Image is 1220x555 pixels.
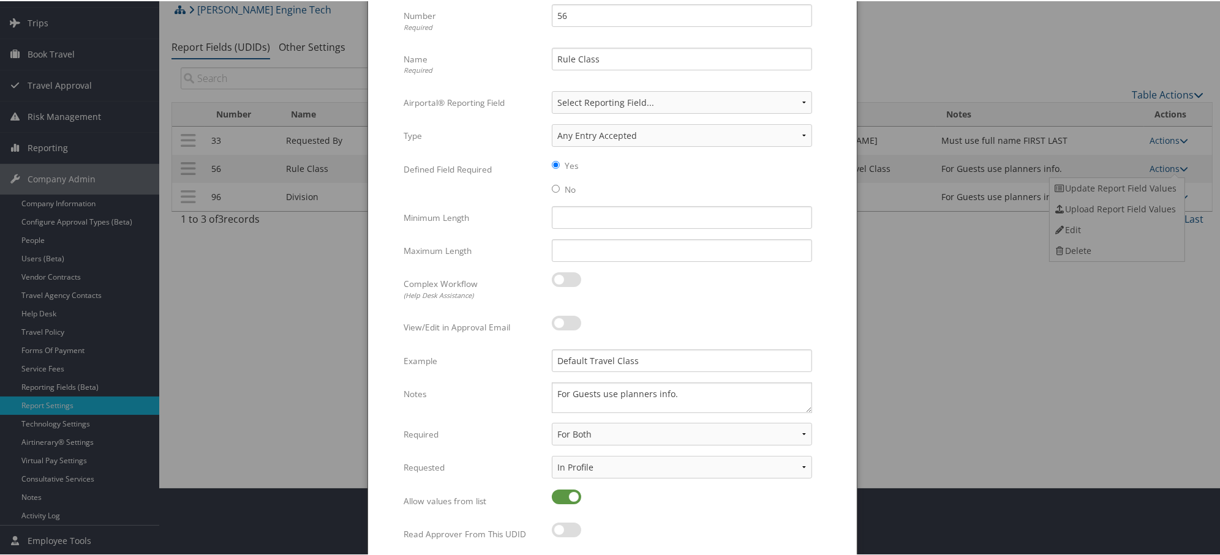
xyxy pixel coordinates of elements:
label: Number [404,3,543,37]
label: Yes [565,158,578,171]
label: Notes [404,381,543,404]
label: Requested [404,455,543,478]
label: Defined Field Required [404,157,543,180]
label: No [565,182,576,195]
label: Read Approver From This UDID [404,521,543,545]
label: Example [404,348,543,371]
label: Allow values from list [404,488,543,512]
div: Required [404,64,543,75]
label: Maximum Length [404,238,543,261]
label: Name [404,47,543,80]
label: Minimum Length [404,205,543,228]
label: Type [404,123,543,146]
label: Complex Workflow [404,271,543,305]
label: View/Edit in Approval Email [404,315,543,338]
label: Required [404,422,543,445]
div: (Help Desk Assistance) [404,289,543,300]
div: Required [404,21,543,32]
label: Airportal® Reporting Field [404,90,543,113]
